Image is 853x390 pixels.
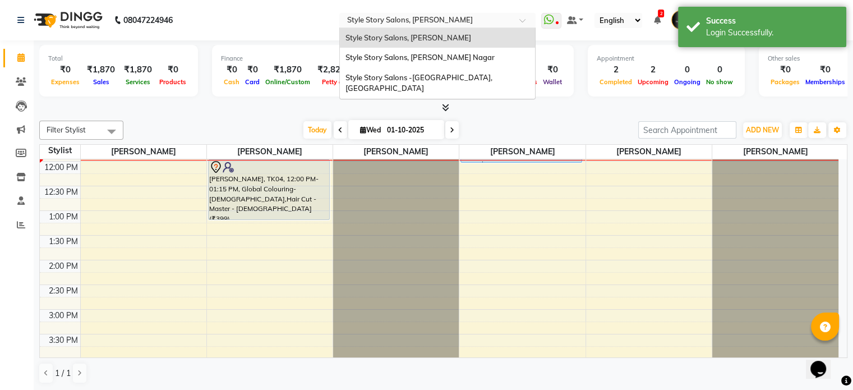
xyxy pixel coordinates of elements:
img: Khushal Bhoyar Senior Accountant [671,10,691,30]
span: 1 / 1 [55,368,71,379]
div: 0 [703,63,736,76]
div: ₹2,82,401 [313,63,362,76]
input: Search Appointment [638,121,736,139]
div: ₹0 [156,63,189,76]
span: Upcoming [635,78,671,86]
div: Login Successfully. [706,27,838,39]
div: ₹1,870 [262,63,313,76]
span: Style Story Salons, [PERSON_NAME] Nagar [345,53,495,62]
div: ₹0 [540,63,565,76]
span: Today [303,121,331,139]
span: ADD NEW [746,126,779,134]
span: Cash [221,78,242,86]
span: Products [156,78,189,86]
span: Memberships [803,78,848,86]
ng-dropdown-panel: Options list [339,27,536,99]
span: Completed [597,78,635,86]
span: 2 [658,10,664,17]
span: Petty cash [319,78,356,86]
div: ₹0 [242,63,262,76]
div: 2:30 PM [47,285,80,297]
div: Stylist [40,145,80,157]
span: Style Story Salons -[GEOGRAPHIC_DATA], [GEOGRAPHIC_DATA] [345,73,494,93]
span: Style Story Salons, [PERSON_NAME] [345,33,471,42]
span: Expenses [48,78,82,86]
div: 0 [671,63,703,76]
span: [PERSON_NAME] [207,145,333,159]
span: [PERSON_NAME] [459,145,585,159]
span: Online/Custom [262,78,313,86]
div: Success [706,15,838,27]
div: ₹1,870 [82,63,119,76]
span: [PERSON_NAME] [81,145,206,159]
div: ₹1,870 [119,63,156,76]
span: Services [123,78,153,86]
span: Card [242,78,262,86]
div: ₹0 [768,63,803,76]
a: 2 [653,15,660,25]
span: No show [703,78,736,86]
div: 2:00 PM [47,260,80,272]
div: Finance [221,54,382,63]
div: ₹0 [221,63,242,76]
span: Packages [768,78,803,86]
div: 3:00 PM [47,310,80,322]
div: 12:00 PM [42,162,80,173]
div: 1:30 PM [47,236,80,247]
span: Wallet [540,78,565,86]
span: Sales [90,78,112,86]
div: 1:00 PM [47,211,80,223]
div: 2 [635,63,671,76]
span: [PERSON_NAME] [712,145,838,159]
b: 08047224946 [123,4,173,36]
div: 12:30 PM [42,186,80,198]
button: ADD NEW [743,122,782,138]
span: [PERSON_NAME] [586,145,712,159]
input: 2025-10-01 [384,122,440,139]
div: ₹0 [803,63,848,76]
div: ₹0 [48,63,82,76]
div: 3:30 PM [47,334,80,346]
iframe: chat widget [806,345,842,379]
img: logo [29,4,105,36]
div: Total [48,54,189,63]
div: 2 [597,63,635,76]
span: Ongoing [671,78,703,86]
div: [PERSON_NAME], TK04, 12:00 PM-01:15 PM, Global Colouring-[DEMOGRAPHIC_DATA],Hair Cut - Master - [... [209,160,329,219]
div: Appointment [597,54,736,63]
span: Filter Stylist [47,125,86,134]
span: Wed [357,126,384,134]
span: [PERSON_NAME] [333,145,459,159]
